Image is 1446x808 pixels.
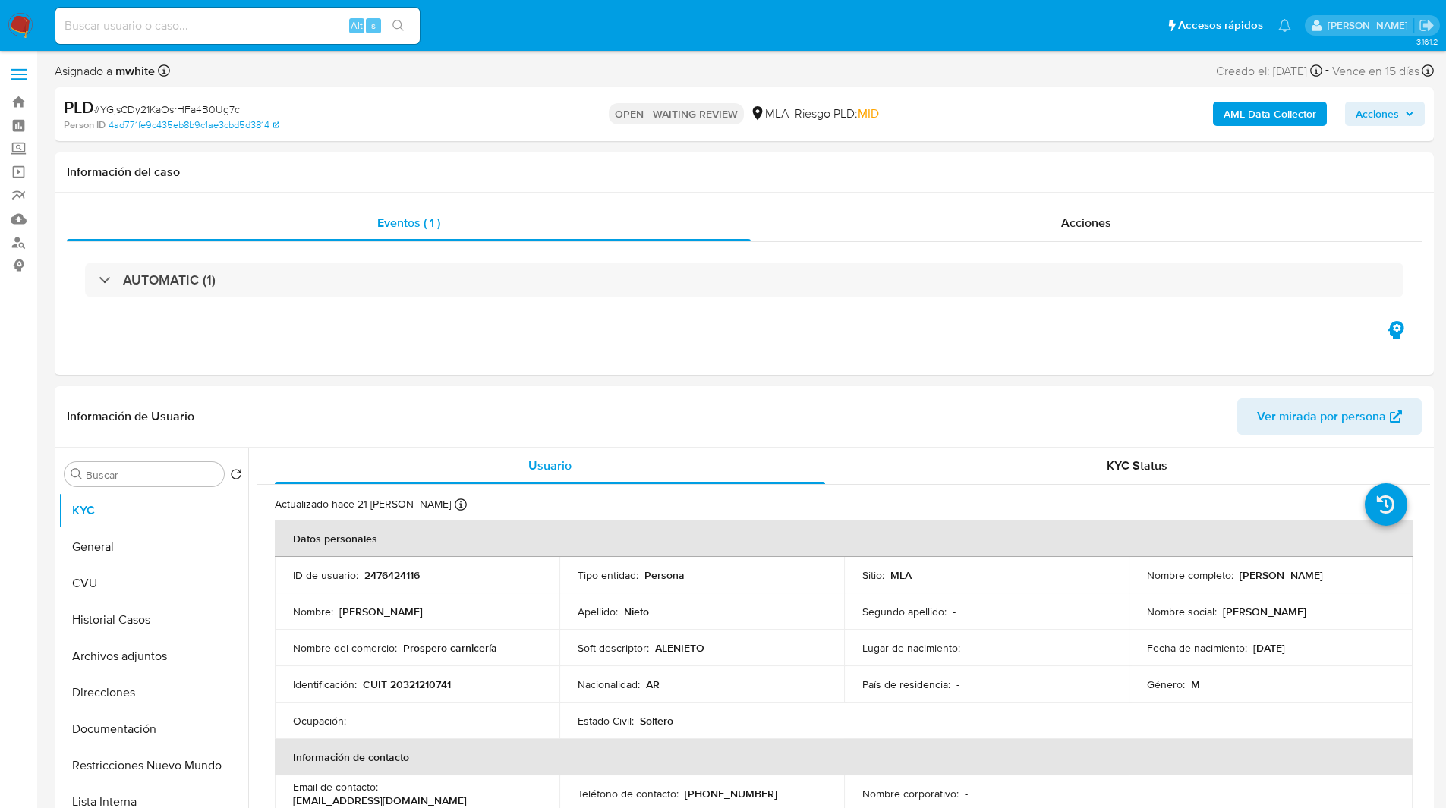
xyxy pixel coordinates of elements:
[67,165,1422,180] h1: Información del caso
[578,605,618,618] p: Apellido :
[1147,605,1217,618] p: Nombre social :
[862,641,960,655] p: Lugar de nacimiento :
[67,409,194,424] h1: Información de Usuario
[403,641,497,655] p: Prospero carnicería
[655,641,704,655] p: ALENIETO
[293,780,378,794] p: Email de contacto :
[956,678,959,691] p: -
[58,747,248,784] button: Restricciones Nuevo Mundo
[644,568,685,582] p: Persona
[352,714,355,728] p: -
[1257,398,1386,435] span: Ver mirada por persona
[1191,678,1200,691] p: M
[862,605,947,618] p: Segundo apellido :
[275,739,1413,775] th: Información de contacto
[1237,398,1422,435] button: Ver mirada por persona
[1356,102,1399,126] span: Acciones
[862,568,884,582] p: Sitio :
[953,605,956,618] p: -
[1178,17,1263,33] span: Accesos rápidos
[1224,102,1316,126] b: AML Data Collector
[364,568,420,582] p: 2476424116
[1325,61,1329,81] span: -
[363,678,451,691] p: CUIT 20321210741
[1147,568,1233,582] p: Nombre completo :
[109,118,279,132] a: 4ad771fe9c435eb8b9c1ae3cbd5d3814
[1332,63,1419,80] span: Vence en 15 días
[55,16,420,36] input: Buscar usuario o caso...
[685,787,777,800] p: [PHONE_NUMBER]
[275,497,451,511] p: Actualizado hace 21 [PERSON_NAME]
[1253,641,1285,655] p: [DATE]
[578,678,640,691] p: Nacionalidad :
[528,457,572,474] span: Usuario
[624,605,649,618] p: Nieto
[58,565,248,602] button: CVU
[1147,678,1185,691] p: Género :
[1216,61,1322,81] div: Creado el: [DATE]
[1278,19,1291,32] a: Notificaciones
[795,105,879,122] span: Riesgo PLD:
[750,105,789,122] div: MLA
[293,678,357,691] p: Identificación :
[609,103,744,124] p: OPEN - WAITING REVIEW
[112,62,155,80] b: mwhite
[646,678,660,691] p: AR
[293,641,397,655] p: Nombre del comercio :
[58,674,248,711] button: Direcciones
[1147,641,1247,655] p: Fecha de nacimiento :
[890,568,912,582] p: MLA
[123,272,216,288] h3: AUTOMATIC (1)
[965,787,968,800] p: -
[293,605,333,618] p: Nombre :
[1223,605,1306,618] p: [PERSON_NAME]
[64,118,106,132] b: Person ID
[862,678,950,691] p: País de residencia :
[966,641,969,655] p: -
[1345,102,1425,126] button: Acciones
[578,568,638,582] p: Tipo entidad :
[339,605,423,618] p: [PERSON_NAME]
[1061,214,1111,231] span: Acciones
[858,105,879,122] span: MID
[578,641,649,655] p: Soft descriptor :
[1107,457,1167,474] span: KYC Status
[377,214,440,231] span: Eventos ( 1 )
[58,638,248,674] button: Archivos adjuntos
[1419,17,1435,33] a: Salir
[293,568,358,582] p: ID de usuario :
[230,468,242,485] button: Volver al orden por defecto
[85,263,1403,297] div: AUTOMATIC (1)
[383,15,414,36] button: search-icon
[64,95,94,119] b: PLD
[578,714,634,728] p: Estado Civil :
[58,711,248,747] button: Documentación
[55,63,155,80] span: Asignado a
[1213,102,1327,126] button: AML Data Collector
[578,787,679,800] p: Teléfono de contacto :
[862,787,959,800] p: Nombre corporativo :
[58,492,248,529] button: KYC
[94,102,240,117] span: # YGjsCDy21KaOsrHFa4B0Ug7c
[293,794,467,807] p: [EMAIL_ADDRESS][DOMAIN_NAME]
[58,529,248,565] button: General
[351,18,363,33] span: Alt
[371,18,376,33] span: s
[86,468,218,482] input: Buscar
[1240,568,1323,582] p: [PERSON_NAME]
[293,714,346,728] p: Ocupación :
[71,468,83,480] button: Buscar
[640,714,673,728] p: Soltero
[58,602,248,638] button: Historial Casos
[1328,18,1413,33] p: matiasagustin.white@mercadolibre.com
[275,520,1413,557] th: Datos personales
